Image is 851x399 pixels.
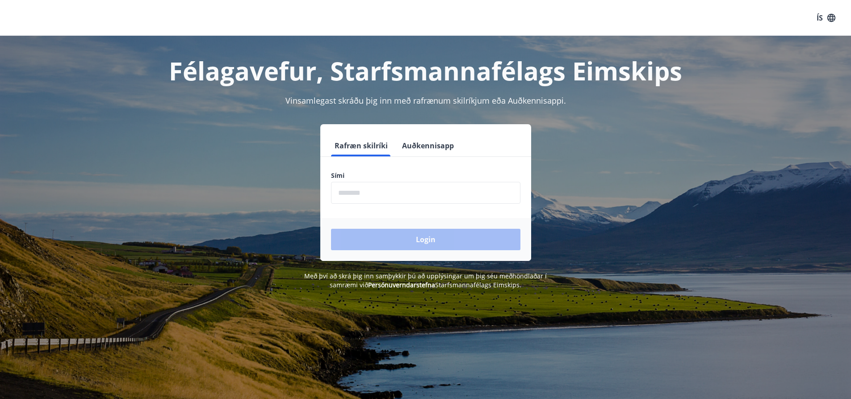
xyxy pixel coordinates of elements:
button: Rafræn skilríki [331,135,391,156]
span: Vinsamlegast skráðu þig inn með rafrænum skilríkjum eða Auðkennisappi. [285,95,566,106]
button: ÍS [812,10,840,26]
span: Með því að skrá þig inn samþykkir þú að upplýsingar um þig séu meðhöndlaðar í samræmi við Starfsm... [304,272,547,289]
a: Persónuverndarstefna [368,281,435,289]
label: Sími [331,171,520,180]
h1: Félagavefur, Starfsmannafélags Eimskips [115,54,737,88]
button: Auðkennisapp [398,135,457,156]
